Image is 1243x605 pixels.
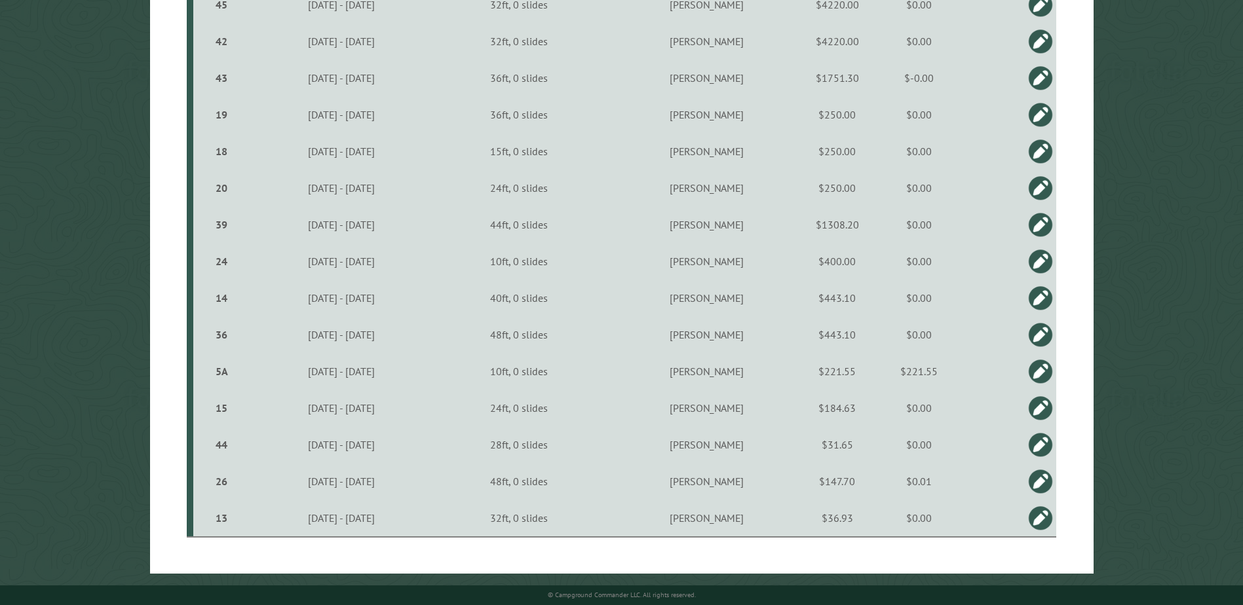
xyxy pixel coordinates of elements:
[864,23,975,60] td: $0.00
[199,511,244,524] div: 13
[436,500,602,537] td: 32ft, 0 slides
[436,60,602,96] td: 36ft, 0 slides
[602,243,811,280] td: [PERSON_NAME]
[864,206,975,243] td: $0.00
[602,206,811,243] td: [PERSON_NAME]
[602,170,811,206] td: [PERSON_NAME]
[864,316,975,353] td: $0.00
[199,291,244,304] div: 14
[436,316,602,353] td: 48ft, 0 slides
[602,463,811,500] td: [PERSON_NAME]
[811,390,864,426] td: $184.63
[199,475,244,488] div: 26
[602,500,811,537] td: [PERSON_NAME]
[864,463,975,500] td: $0.01
[811,500,864,537] td: $36.93
[436,390,602,426] td: 24ft, 0 slides
[248,365,434,378] div: [DATE] - [DATE]
[248,328,434,341] div: [DATE] - [DATE]
[811,96,864,133] td: $250.00
[248,401,434,414] div: [DATE] - [DATE]
[436,206,602,243] td: 44ft, 0 slides
[436,133,602,170] td: 15ft, 0 slides
[811,23,864,60] td: $4220.00
[602,96,811,133] td: [PERSON_NAME]
[199,401,244,414] div: 15
[248,71,434,84] div: [DATE] - [DATE]
[199,218,244,231] div: 39
[199,365,244,378] div: 5A
[864,60,975,96] td: $-0.00
[436,23,602,60] td: 32ft, 0 slides
[199,255,244,268] div: 24
[811,170,864,206] td: $250.00
[248,108,434,121] div: [DATE] - [DATE]
[602,353,811,390] td: [PERSON_NAME]
[436,353,602,390] td: 10ft, 0 slides
[248,511,434,524] div: [DATE] - [DATE]
[436,170,602,206] td: 24ft, 0 slides
[602,426,811,463] td: [PERSON_NAME]
[199,35,244,48] div: 42
[436,426,602,463] td: 28ft, 0 slides
[602,133,811,170] td: [PERSON_NAME]
[199,108,244,121] div: 19
[436,96,602,133] td: 36ft, 0 slides
[248,218,434,231] div: [DATE] - [DATE]
[199,71,244,84] div: 43
[436,243,602,280] td: 10ft, 0 slides
[248,35,434,48] div: [DATE] - [DATE]
[864,243,975,280] td: $0.00
[864,96,975,133] td: $0.00
[602,316,811,353] td: [PERSON_NAME]
[548,591,696,599] small: © Campground Commander LLC. All rights reserved.
[811,316,864,353] td: $443.10
[864,500,975,537] td: $0.00
[864,426,975,463] td: $0.00
[811,353,864,390] td: $221.55
[248,291,434,304] div: [DATE] - [DATE]
[811,280,864,316] td: $443.10
[811,463,864,500] td: $147.70
[864,390,975,426] td: $0.00
[602,23,811,60] td: [PERSON_NAME]
[602,280,811,316] td: [PERSON_NAME]
[248,475,434,488] div: [DATE] - [DATE]
[199,438,244,451] div: 44
[199,145,244,158] div: 18
[248,438,434,451] div: [DATE] - [DATE]
[864,133,975,170] td: $0.00
[602,60,811,96] td: [PERSON_NAME]
[864,170,975,206] td: $0.00
[248,181,434,194] div: [DATE] - [DATE]
[602,390,811,426] td: [PERSON_NAME]
[436,280,602,316] td: 40ft, 0 slides
[811,60,864,96] td: $1751.30
[811,133,864,170] td: $250.00
[248,145,434,158] div: [DATE] - [DATE]
[199,181,244,194] div: 20
[436,463,602,500] td: 48ft, 0 slides
[864,280,975,316] td: $0.00
[864,353,975,390] td: $221.55
[811,426,864,463] td: $31.65
[248,255,434,268] div: [DATE] - [DATE]
[199,328,244,341] div: 36
[811,206,864,243] td: $1308.20
[811,243,864,280] td: $400.00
